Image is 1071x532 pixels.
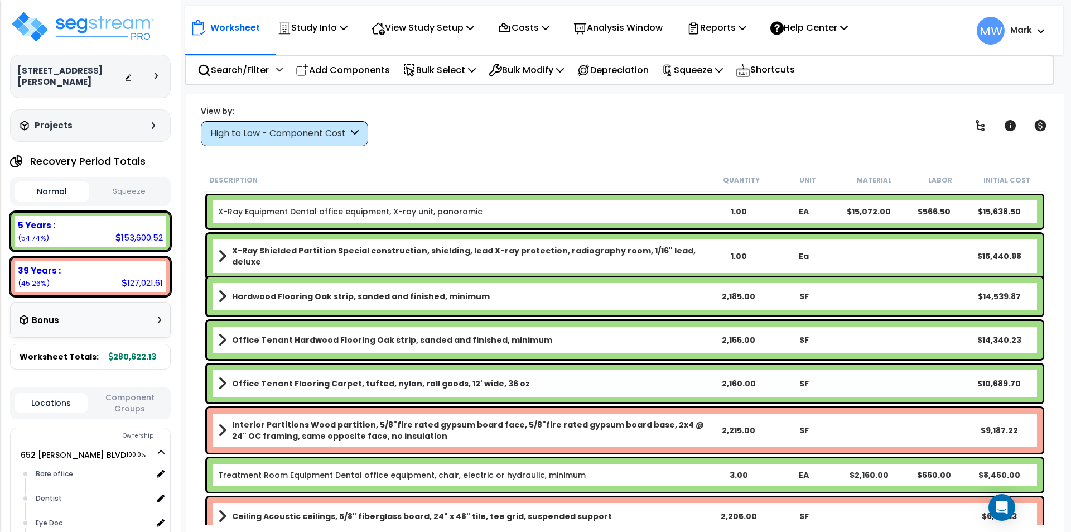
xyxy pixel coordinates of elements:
[92,182,167,202] button: Squeeze
[33,516,152,530] div: Eye Doc
[32,316,59,325] h3: Bonus
[296,63,390,78] p: Add Components
[232,419,706,442] b: Interior Partitions Wood partition, 5/8"fire rated gypsum board face, 5/8"fire rated gypsum board...
[35,120,73,131] h3: Projects
[967,251,1032,262] div: $15,440.98
[109,351,156,362] b: 280,622.13
[857,176,891,185] small: Material
[571,57,655,83] div: Depreciation
[20,351,99,362] span: Worksheet Totals:
[232,511,612,522] b: Ceiling Acoustic ceilings, 5/8" fiberglass board, 24" x 48" tile, tee grid, suspended support
[1010,24,1032,36] b: Mark
[706,251,771,262] div: 1.00
[498,20,549,35] p: Costs
[706,469,771,481] div: 3.00
[218,332,706,348] a: Assembly Title
[706,334,771,346] div: 2,155.00
[573,20,663,35] p: Analysis Window
[115,232,163,243] div: 153,600.52
[372,20,474,35] p: View Study Setup
[706,378,771,389] div: 2,160.00
[93,391,166,415] button: Component Groups
[706,206,771,217] div: 1.00
[706,291,771,302] div: 2,185.00
[218,206,483,217] a: Individual Item
[901,206,967,217] div: $566.50
[18,219,55,231] b: 5 Years :
[771,206,837,217] div: EA
[21,449,126,461] a: 652 [PERSON_NAME] BLVD 100.0%
[197,63,269,78] p: Search/Filter
[967,511,1032,522] div: $6,712.13
[15,393,88,413] button: Locations
[771,378,837,389] div: SF
[771,291,837,302] div: SF
[232,291,490,302] b: Hardwood Flooring Oak strip, sanded and finished, minimum
[218,245,706,267] a: Assembly Title
[977,17,1005,45] span: MW
[736,62,795,78] p: Shortcuts
[577,63,649,78] p: Depreciation
[290,57,396,83] div: Add Components
[928,176,952,185] small: Labor
[33,492,152,505] div: Dentist
[218,419,706,442] a: Assembly Title
[988,494,1015,521] div: Open Intercom Messenger
[122,277,163,289] div: 127,021.61
[489,63,564,78] p: Bulk Modify
[17,65,124,88] h3: [STREET_ADDRESS][PERSON_NAME]
[967,206,1032,217] div: $15,638.50
[706,511,771,522] div: 2,205.00
[232,334,552,346] b: Office Tenant Hardwood Flooring Oak strip, sanded and finished, minimum
[967,425,1032,436] div: $9,187.22
[126,448,156,462] span: 100.0%
[967,378,1032,389] div: $10,689.70
[232,378,530,389] b: Office Tenant Flooring Carpet, tufted, nylon, roll goods, 12' wide, 36 oz
[210,176,258,185] small: Description
[771,251,837,262] div: Ea
[662,63,723,78] p: Squeeze
[18,279,50,288] small: 45.26428831539408%
[836,469,901,481] div: $2,160.00
[201,106,368,117] div: View by:
[218,469,586,481] a: Individual Item
[403,63,476,78] p: Bulk Select
[967,291,1032,302] div: $14,539.87
[232,245,706,267] b: X-Ray Shielded Partition Special construction, shielding, lead X-ray protection, radiography room...
[771,511,837,522] div: SF
[210,20,260,35] p: Worksheet
[30,156,146,167] h4: Recovery Period Totals
[687,20,746,35] p: Reports
[771,334,837,346] div: SF
[771,425,837,436] div: SF
[218,289,706,304] a: Assembly Title
[836,206,901,217] div: $15,072.00
[901,469,967,481] div: $660.00
[983,176,1030,185] small: Initial Cost
[967,334,1032,346] div: $14,340.23
[706,425,771,436] div: 2,215.00
[730,56,801,84] div: Shortcuts
[210,127,348,140] div: High to Low - Component Cost
[771,469,837,481] div: EA
[218,376,706,391] a: Assembly Title
[10,10,155,44] img: logo_pro_r.png
[15,181,89,202] button: Normal
[18,265,61,276] b: 39 Years :
[33,429,170,443] div: Ownership
[33,467,152,481] div: Bare office
[723,176,760,185] small: Quantity
[18,233,49,243] small: 54.73571168460592%
[218,509,706,524] a: Assembly Title
[278,20,348,35] p: Study Info
[799,176,816,185] small: Unit
[967,469,1032,481] div: $8,460.00
[770,20,848,35] p: Help Center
